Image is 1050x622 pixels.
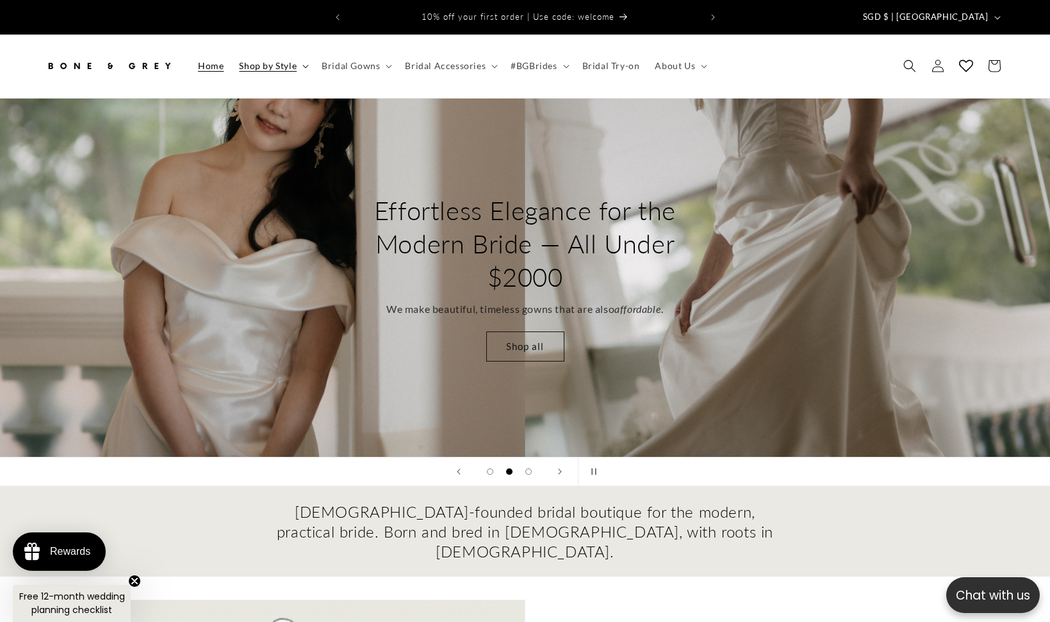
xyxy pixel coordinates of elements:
span: Shop by Style [239,60,297,72]
button: Close teaser [128,575,141,587]
button: Pause slideshow [578,458,606,486]
h2: [DEMOGRAPHIC_DATA]-founded bridal boutique for the modern, practical bride. Born and bred in [DEM... [275,502,775,562]
button: Load slide 3 of 3 [519,462,538,481]
span: Home [198,60,224,72]
span: Bridal Gowns [322,60,380,72]
summary: #BGBrides [503,52,574,79]
div: Free 12-month wedding planning checklistClose teaser [13,585,131,622]
img: Bone and Grey Bridal [45,52,173,80]
button: Open chatbox [946,577,1040,613]
summary: Shop by Style [231,52,314,79]
span: Bridal Try-on [582,60,640,72]
span: SGD $ | [GEOGRAPHIC_DATA] [863,11,988,24]
summary: About Us [647,52,712,79]
a: Home [190,52,231,79]
span: #BGBrides [511,60,557,72]
span: 10% off your first order | Use code: welcome [422,12,614,22]
h2: Effortless Elegance for the Modern Bride — All Under $2000 [373,194,677,294]
button: Next slide [546,458,574,486]
a: Shop all [486,331,564,362]
p: Chat with us [946,586,1040,605]
em: affordable [614,303,661,315]
span: About Us [655,60,695,72]
summary: Search [896,52,924,80]
button: Load slide 1 of 3 [480,462,500,481]
summary: Bridal Accessories [397,52,503,79]
div: Rewards [50,546,90,557]
p: We make beautiful, timeless gowns that are also . [386,300,664,319]
span: Bridal Accessories [405,60,486,72]
button: SGD $ | [GEOGRAPHIC_DATA] [855,5,1006,29]
summary: Bridal Gowns [314,52,397,79]
button: Load slide 2 of 3 [500,462,519,481]
a: Bridal Try-on [575,52,648,79]
button: Next announcement [699,5,727,29]
a: Bone and Grey Bridal [40,47,177,85]
button: Previous slide [445,458,473,486]
button: Previous announcement [324,5,352,29]
span: Free 12-month wedding planning checklist [19,590,125,616]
